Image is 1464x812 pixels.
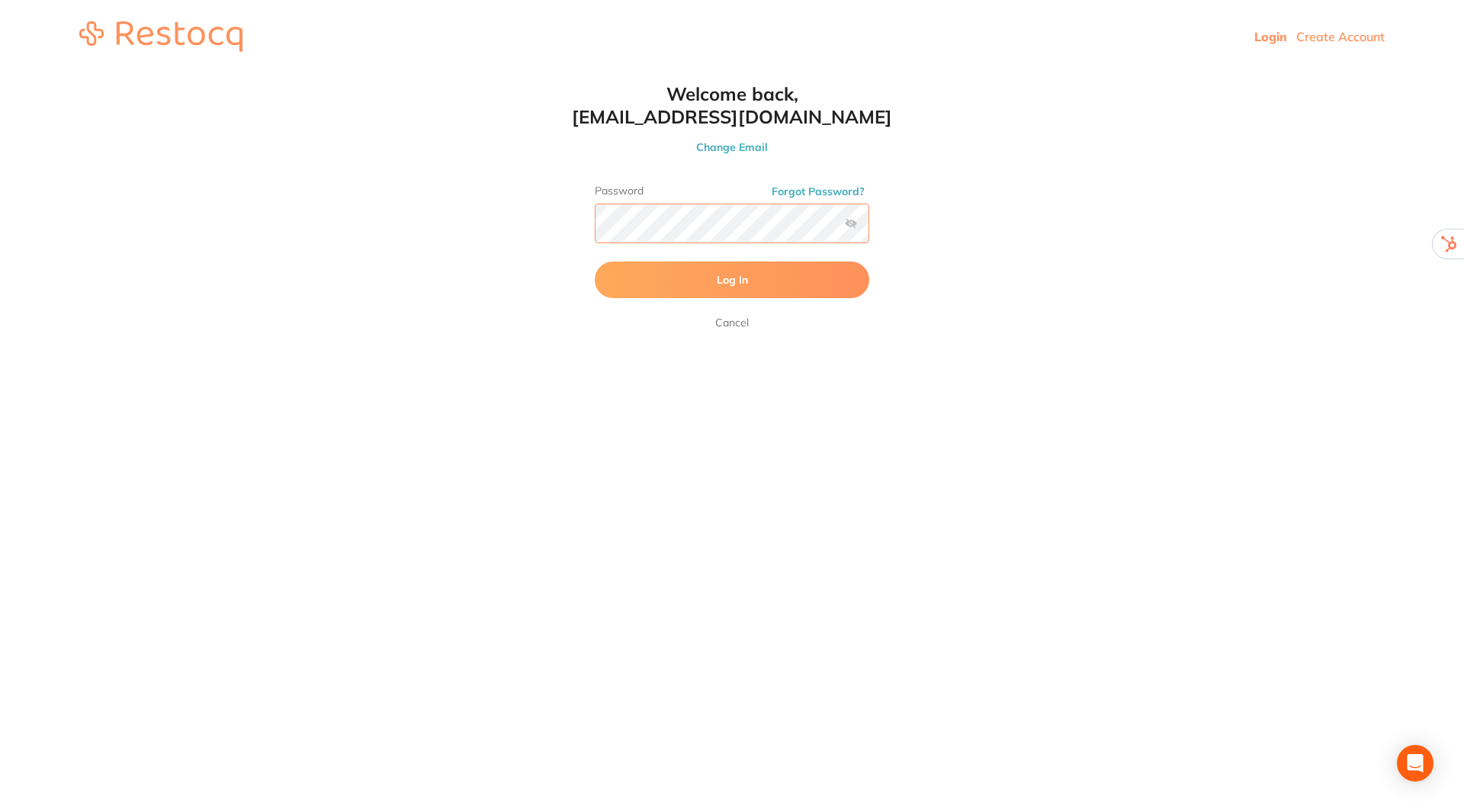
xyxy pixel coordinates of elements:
[564,140,900,154] button: Change Email
[564,82,900,128] h1: Welcome back, [EMAIL_ADDRESS][DOMAIN_NAME]
[1397,745,1433,782] div: Open Intercom Messenger
[712,313,752,332] a: Cancel
[595,185,869,197] label: Password
[767,185,869,198] button: Forgot Password?
[79,21,242,52] img: restocq_logo.svg
[595,262,869,298] button: Log In
[717,273,748,287] span: Log In
[1296,29,1385,44] a: Create Account
[1254,29,1287,44] a: Login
